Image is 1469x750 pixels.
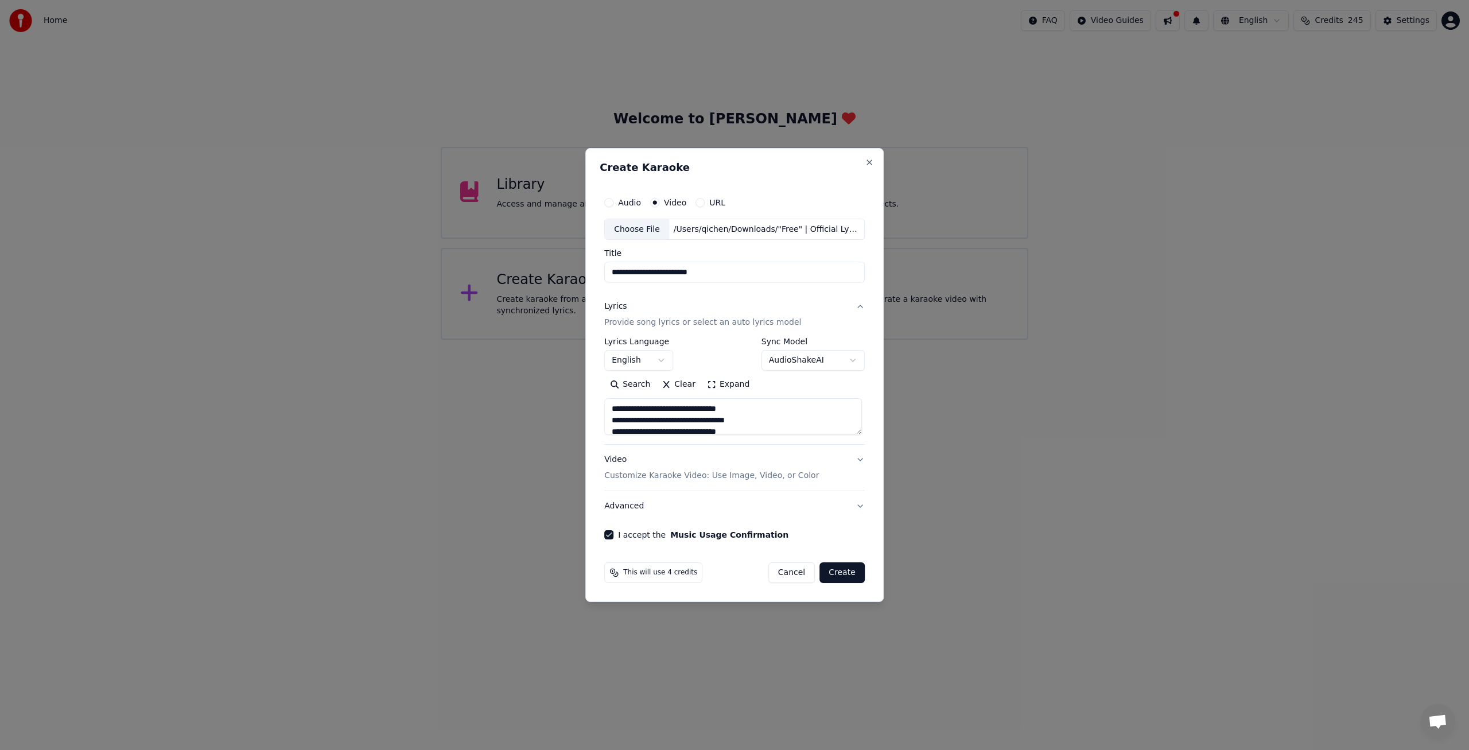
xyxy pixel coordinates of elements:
button: Cancel [768,562,815,583]
div: /Users/qichen/Downloads/"Free" | Official Lyric Video | Sony Animation.mp4 [669,224,864,235]
label: Sync Model [761,338,865,346]
div: Video [604,454,819,482]
p: Customize Karaoke Video: Use Image, Video, or Color [604,470,819,481]
button: Search [604,376,656,394]
label: URL [709,199,725,207]
label: Audio [618,199,641,207]
button: VideoCustomize Karaoke Video: Use Image, Video, or Color [604,445,865,491]
label: Video [664,199,686,207]
button: Expand [701,376,755,394]
button: Create [819,562,865,583]
span: This will use 4 credits [623,568,697,577]
div: Choose File [605,219,669,240]
button: Clear [656,376,701,394]
div: LyricsProvide song lyrics or select an auto lyrics model [604,338,865,445]
div: Lyrics [604,301,627,313]
p: Provide song lyrics or select an auto lyrics model [604,317,801,329]
label: I accept the [618,531,788,539]
button: LyricsProvide song lyrics or select an auto lyrics model [604,292,865,338]
button: I accept the [670,531,788,539]
h2: Create Karaoke [600,162,869,173]
label: Lyrics Language [604,338,673,346]
label: Title [604,250,865,258]
button: Advanced [604,491,865,521]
